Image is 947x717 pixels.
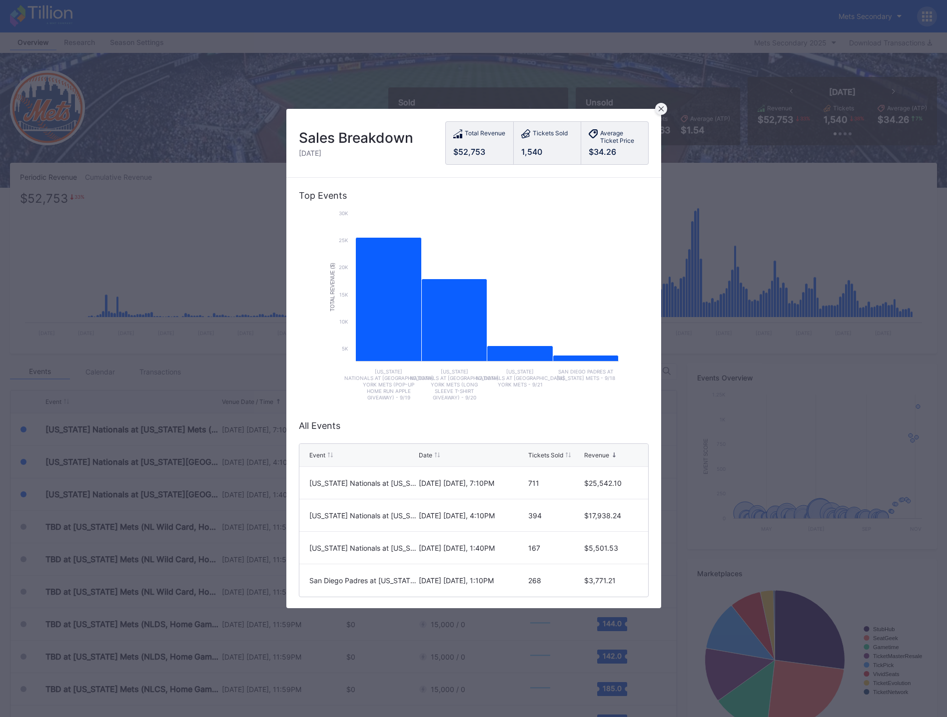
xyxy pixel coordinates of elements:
svg: Chart title [324,208,624,408]
text: 15k [339,292,348,298]
div: $5,501.53 [584,544,638,552]
div: [US_STATE] Nationals at [US_STATE][GEOGRAPHIC_DATA] (Long Sleeve T-Shirt Giveaway) [309,511,416,520]
div: [DATE] [DATE], 1:40PM [419,544,526,552]
text: [US_STATE] Nationals at [GEOGRAPHIC_DATA] York Mets - 9/21 [475,368,564,387]
div: 268 [528,576,582,585]
div: [DATE] [DATE], 7:10PM [419,479,526,487]
div: $34.26 [589,147,641,157]
div: $17,938.24 [584,511,638,520]
div: 711 [528,479,582,487]
text: 30k [339,210,348,216]
div: Top Events [299,190,649,201]
text: Total Revenue ($) [330,263,335,312]
div: [DATE] [DATE], 1:10PM [419,576,526,585]
div: [US_STATE] Nationals at [US_STATE][GEOGRAPHIC_DATA] [309,544,416,552]
div: Revenue [584,451,609,459]
div: Event [309,451,325,459]
div: All Events [299,420,649,431]
text: [US_STATE] Nationals at [GEOGRAPHIC_DATA] York Mets (Long Sleeve T-Shirt Giveaway) - 9/20 [410,368,499,400]
div: Tickets Sold [533,129,568,140]
div: Sales Breakdown [299,129,413,146]
div: San Diego Padres at [US_STATE] Mets [309,576,416,585]
text: 5k [342,346,348,352]
div: Average Ticket Price [600,129,641,144]
div: 167 [528,544,582,552]
div: Total Revenue [465,129,505,140]
div: Tickets Sold [528,451,563,459]
div: [US_STATE] Nationals at [US_STATE] Mets (Pop-Up Home Run Apple Giveaway) [309,479,416,487]
div: $25,542.10 [584,479,638,487]
div: [DATE] [DATE], 4:10PM [419,511,526,520]
div: 394 [528,511,582,520]
text: 25k [339,237,348,243]
text: San Diego Padres at [US_STATE] Mets - 9/18 [556,368,615,381]
text: 10k [339,319,348,325]
text: [US_STATE] Nationals at [GEOGRAPHIC_DATA] York Mets (Pop-Up Home Run Apple Giveaway) - 9/19 [344,368,433,400]
text: 20k [339,264,348,270]
div: $3,771.21 [584,576,638,585]
div: $52,753 [453,147,506,157]
div: [DATE] [299,149,413,157]
div: Date [419,451,432,459]
div: 1,540 [521,147,573,157]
